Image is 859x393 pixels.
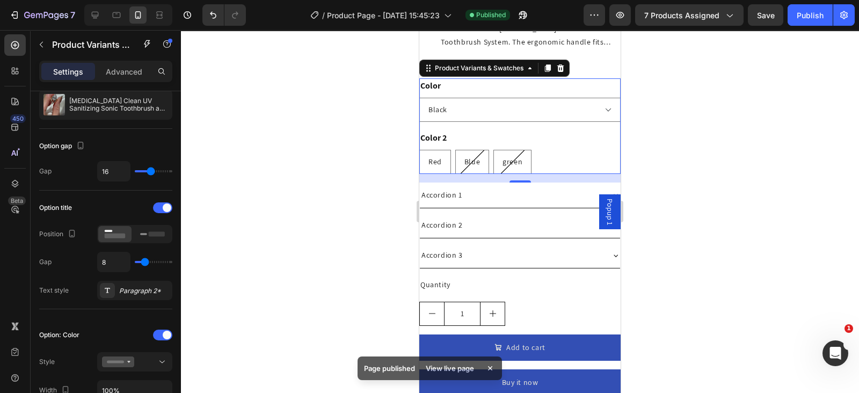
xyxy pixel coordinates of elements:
[39,203,72,213] div: Option title
[39,357,55,367] div: Style
[644,10,719,21] span: 7 products assigned
[70,9,75,21] p: 7
[10,114,26,123] div: 450
[119,286,170,296] div: Paragraph 2*
[39,330,79,340] div: Option: Color
[797,10,824,21] div: Publish
[43,94,65,115] img: product feature img
[635,4,744,26] button: 7 products assigned
[788,4,833,26] button: Publish
[39,257,52,267] div: Gap
[748,4,783,26] button: Save
[364,363,415,374] p: Page published
[39,227,78,242] div: Position
[53,66,83,77] p: Settings
[822,340,848,366] iframe: Intercom live chat
[845,324,853,333] span: 1
[322,10,325,21] span: /
[4,4,80,26] button: 7
[69,97,168,112] p: [MEDICAL_DATA] Clean UV Sanitizing Sonic Toothbrush and Cleaning Station, Electric Toothbrush, Du...
[106,66,142,77] p: Advanced
[39,139,87,154] div: Option gap
[419,30,621,393] iframe: Design area
[757,11,775,20] span: Save
[52,38,132,51] p: Product Variants & Swatches
[39,286,69,295] div: Text style
[419,361,481,376] div: View live page
[8,196,26,205] div: Beta
[327,10,440,21] span: Product Page - [DATE] 15:45:23
[98,252,130,272] input: Auto
[98,162,130,181] input: Auto
[476,10,506,20] span: Published
[39,166,52,176] div: Gap
[202,4,246,26] div: Undo/Redo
